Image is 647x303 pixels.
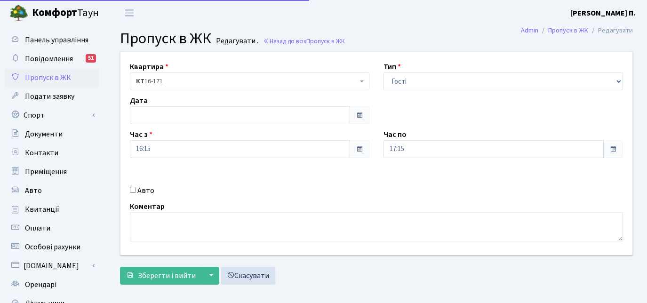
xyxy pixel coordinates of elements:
[86,54,96,63] div: 51
[5,162,99,181] a: Приміщення
[25,35,88,45] span: Панель управління
[5,181,99,200] a: Авто
[221,267,275,285] a: Скасувати
[9,4,28,23] img: logo.png
[25,167,67,177] span: Приміщення
[5,238,99,256] a: Особові рахунки
[5,31,99,49] a: Панель управління
[570,8,636,19] a: [PERSON_NAME] П.
[136,77,144,86] b: КТ
[118,5,141,21] button: Переключити навігацію
[5,87,99,106] a: Подати заявку
[130,129,152,140] label: Час з
[25,223,50,233] span: Оплати
[130,95,148,106] label: Дата
[25,129,63,139] span: Документи
[130,61,168,72] label: Квартира
[588,25,633,36] li: Редагувати
[25,279,56,290] span: Орендарі
[5,144,99,162] a: Контакти
[5,275,99,294] a: Орендарі
[32,5,77,20] b: Комфорт
[383,61,401,72] label: Тип
[25,204,59,215] span: Квитанції
[137,185,154,196] label: Авто
[5,200,99,219] a: Квитанції
[5,49,99,68] a: Повідомлення51
[548,25,588,35] a: Пропуск в ЖК
[136,77,358,86] span: <b>КТ</b>&nbsp;&nbsp;&nbsp;&nbsp;16-171
[5,256,99,275] a: [DOMAIN_NAME]
[25,185,42,196] span: Авто
[570,8,636,18] b: [PERSON_NAME] П.
[521,25,538,35] a: Admin
[5,125,99,144] a: Документи
[214,37,258,46] small: Редагувати .
[138,271,196,281] span: Зберегти і вийти
[130,201,165,212] label: Коментар
[5,219,99,238] a: Оплати
[130,72,369,90] span: <b>КТ</b>&nbsp;&nbsp;&nbsp;&nbsp;16-171
[263,37,345,46] a: Назад до всіхПропуск в ЖК
[120,28,211,49] span: Пропуск в ЖК
[25,54,73,64] span: Повідомлення
[507,21,647,40] nav: breadcrumb
[25,72,71,83] span: Пропуск в ЖК
[383,129,407,140] label: Час по
[25,91,74,102] span: Подати заявку
[306,37,345,46] span: Пропуск в ЖК
[5,106,99,125] a: Спорт
[5,68,99,87] a: Пропуск в ЖК
[120,267,202,285] button: Зберегти і вийти
[25,242,80,252] span: Особові рахунки
[25,148,58,158] span: Контакти
[32,5,99,21] span: Таун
